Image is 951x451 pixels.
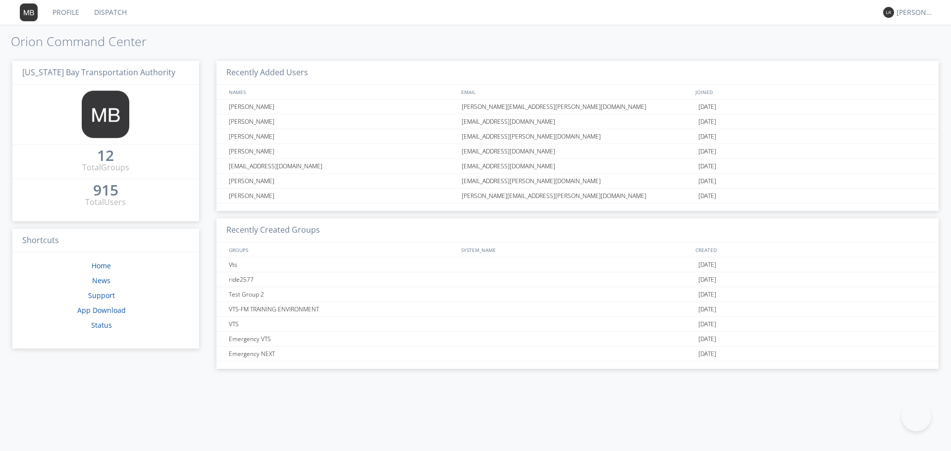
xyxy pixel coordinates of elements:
span: [DATE] [698,174,716,189]
div: CREATED [693,243,929,257]
a: [PERSON_NAME][EMAIL_ADDRESS][DOMAIN_NAME][DATE] [216,114,939,129]
a: 915 [93,185,118,197]
a: [PERSON_NAME][EMAIL_ADDRESS][PERSON_NAME][DOMAIN_NAME][DATE] [216,129,939,144]
span: [DATE] [698,317,716,332]
div: [PERSON_NAME] [226,189,459,203]
a: Home [92,261,111,270]
div: NAMES [226,85,456,99]
div: [PERSON_NAME] [226,144,459,158]
a: [PERSON_NAME][EMAIL_ADDRESS][PERSON_NAME][DOMAIN_NAME][DATE] [216,174,939,189]
div: Emergency VTS [226,332,459,346]
img: 373638.png [883,7,894,18]
span: [DATE] [698,114,716,129]
span: [DATE] [698,129,716,144]
div: [PERSON_NAME][EMAIL_ADDRESS][PERSON_NAME][DOMAIN_NAME] [459,189,695,203]
a: VTS[DATE] [216,317,939,332]
div: [EMAIL_ADDRESS][DOMAIN_NAME] [226,159,459,173]
div: [EMAIL_ADDRESS][DOMAIN_NAME] [459,159,695,173]
div: [PERSON_NAME] [897,7,934,17]
span: [DATE] [698,159,716,174]
div: Total Groups [82,162,129,173]
a: 12 [97,150,114,162]
span: [DATE] [698,302,716,317]
a: [EMAIL_ADDRESS][DOMAIN_NAME][EMAIL_ADDRESS][DOMAIN_NAME][DATE] [216,159,939,174]
img: 373638.png [82,91,129,138]
div: GROUPS [226,243,456,257]
div: [PERSON_NAME] [226,129,459,144]
div: 915 [93,185,118,195]
a: News [92,276,110,285]
h3: Recently Added Users [216,61,939,85]
div: VTS [226,317,459,331]
span: [DATE] [698,332,716,347]
a: [PERSON_NAME][PERSON_NAME][EMAIL_ADDRESS][PERSON_NAME][DOMAIN_NAME][DATE] [216,100,939,114]
div: Test Group 2 [226,287,459,301]
div: [PERSON_NAME] [226,114,459,129]
a: Support [88,291,115,300]
div: [PERSON_NAME] [226,100,459,114]
a: Status [91,320,112,330]
span: [DATE] [698,287,716,302]
div: [PERSON_NAME] [226,174,459,188]
a: [PERSON_NAME][EMAIL_ADDRESS][DOMAIN_NAME][DATE] [216,144,939,159]
div: JOINED [693,85,929,99]
span: [DATE] [698,189,716,203]
span: [DATE] [698,100,716,114]
span: [DATE] [698,347,716,361]
div: 12 [97,150,114,160]
a: ride2577[DATE] [216,272,939,287]
div: SYSTEM_NAME [459,243,693,257]
span: [DATE] [698,272,716,287]
div: [EMAIL_ADDRESS][DOMAIN_NAME] [459,144,695,158]
div: [EMAIL_ADDRESS][DOMAIN_NAME] [459,114,695,129]
span: [US_STATE] Bay Transportation Authority [22,67,175,78]
a: Emergency VTS[DATE] [216,332,939,347]
a: Emergency NEXT[DATE] [216,347,939,361]
iframe: Toggle Customer Support [901,401,931,431]
a: Test Group 2[DATE] [216,287,939,302]
span: [DATE] [698,257,716,272]
div: Emergency NEXT [226,347,459,361]
div: [EMAIL_ADDRESS][PERSON_NAME][DOMAIN_NAME] [459,174,695,188]
div: [EMAIL_ADDRESS][PERSON_NAME][DOMAIN_NAME] [459,129,695,144]
div: Vts [226,257,459,272]
div: [PERSON_NAME][EMAIL_ADDRESS][PERSON_NAME][DOMAIN_NAME] [459,100,695,114]
a: VTS-FM TRAINING ENVIRONMENT[DATE] [216,302,939,317]
div: EMAIL [459,85,693,99]
a: Vts[DATE] [216,257,939,272]
a: [PERSON_NAME][PERSON_NAME][EMAIL_ADDRESS][PERSON_NAME][DOMAIN_NAME][DATE] [216,189,939,203]
span: [DATE] [698,144,716,159]
h3: Recently Created Groups [216,218,939,243]
h3: Shortcuts [12,229,199,253]
div: VTS-FM TRAINING ENVIRONMENT [226,302,459,316]
div: ride2577 [226,272,459,287]
img: 373638.png [20,3,38,21]
a: App Download [77,305,126,315]
div: Total Users [85,197,126,208]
